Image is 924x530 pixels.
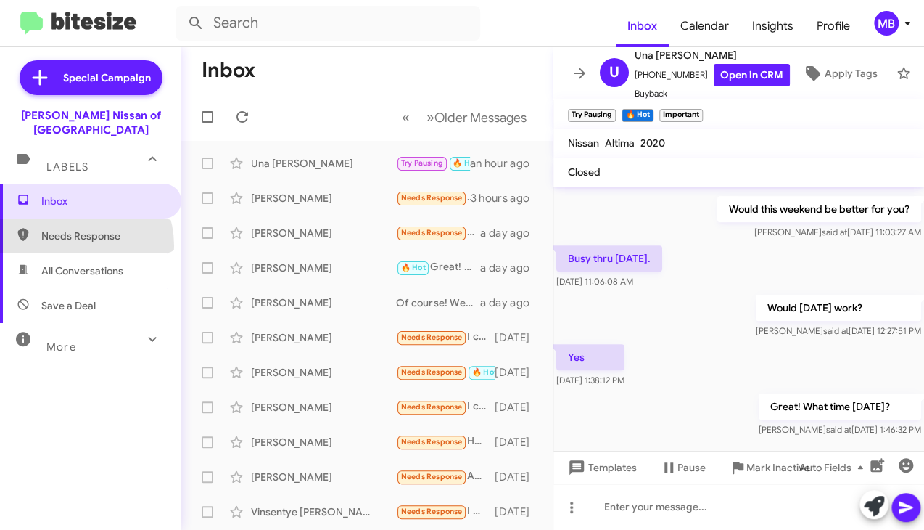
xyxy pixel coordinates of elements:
div: [PERSON_NAME] [251,191,396,205]
button: Next [418,102,535,132]
div: Very well [396,364,495,380]
p: Busy thru [DATE]. [556,245,662,272]
span: [PHONE_NUMBER] [635,64,790,86]
span: said at [823,325,849,336]
p: Would [DATE] work? [756,295,921,321]
a: Inbox [616,5,669,47]
span: Pause [677,454,706,481]
div: [DATE] [495,365,541,380]
small: Important [659,109,703,122]
div: Vinsentye [PERSON_NAME] [251,505,396,519]
span: More [46,341,76,354]
span: [PERSON_NAME] [DATE] 11:03:27 AM [754,227,921,237]
span: Inbox [41,194,165,208]
span: 🔥 Hot [453,158,477,168]
nav: Page navigation example [394,102,535,132]
span: Templates [565,454,637,481]
a: Calendar [669,5,741,47]
span: said at [826,424,851,435]
div: Of course! We open at 9am. What time works best for you? [396,295,480,310]
span: Una [PERSON_NAME] [635,46,790,64]
div: [PERSON_NAME] [251,261,396,275]
div: Hello, I've been really busy however I let [PERSON_NAME] know I would contact him with my thought... [396,433,495,450]
span: « [402,108,410,126]
span: [DATE] 1:38:12 PM [556,375,624,386]
div: I want to be approved first [396,503,495,520]
a: Open in CRM [714,64,790,86]
div: Am a put it on standby for now thank you [396,468,495,485]
button: Apply Tags [790,60,889,86]
p: Great! What time [DATE]? [759,394,921,420]
div: Great! What time [DATE]? [396,155,470,171]
div: I can't say, I have no car to drive. So it's hard to say when [396,329,495,346]
span: Needs Response [401,472,463,481]
a: Profile [805,5,862,47]
button: MB [862,11,908,36]
span: Special Campaign [63,70,151,85]
span: Needs Response [401,193,463,203]
div: MB [874,11,899,36]
span: Closed [568,166,601,179]
h1: Inbox [202,59,255,82]
small: 🔥 Hot [622,109,653,122]
span: Apply Tags [825,60,878,86]
span: [PERSON_NAME] [DATE] 12:27:51 PM [756,325,921,336]
button: Mark Inactive [717,454,822,481]
div: [PERSON_NAME] [251,435,396,449]
span: U [609,61,619,84]
div: [PERSON_NAME] [251,330,396,345]
span: Needs Response [401,507,463,516]
span: Auto Fields [799,454,869,481]
span: Needs Response [41,229,165,243]
span: Labels [46,160,88,174]
span: Save a Deal [41,298,96,313]
span: Needs Response [401,333,463,342]
span: Needs Response [401,367,463,377]
span: 🔥 Hot [401,263,426,272]
div: a day ago [480,261,541,275]
span: Mark Inactive [746,454,810,481]
span: [PERSON_NAME] [DATE] 1:46:32 PM [759,424,921,435]
p: Yes [556,344,624,370]
a: Special Campaign [20,60,162,95]
button: Pause [648,454,717,481]
span: Buyback [635,86,790,101]
div: Una [PERSON_NAME] [251,156,396,171]
span: Older Messages [434,110,527,126]
small: Try Pausing [568,109,616,122]
div: [DATE] [495,330,541,345]
button: Previous [393,102,418,132]
span: Altima [605,136,635,150]
span: Needs Response [401,402,463,412]
div: a day ago [480,295,541,310]
span: said at [822,227,847,237]
a: Insights [741,5,805,47]
div: [PERSON_NAME] [251,365,396,380]
div: a day ago [480,226,541,240]
div: [PERSON_NAME] [251,226,396,240]
div: [PERSON_NAME] [251,400,396,415]
span: [DATE] 11:06:08 AM [556,276,633,287]
div: I just decided to get my car fixed [396,189,471,206]
div: an hour ago [470,156,541,171]
span: Needs Response [401,228,463,237]
input: Search [176,6,480,41]
div: [PERSON_NAME] [251,295,396,310]
span: 2020 [640,136,665,150]
span: Nissan [568,136,599,150]
p: Would this weekend be better for you? [717,196,921,222]
button: Auto Fields [788,454,880,481]
div: [DATE] [495,470,541,484]
div: 3 hours ago [471,191,541,205]
div: [DATE] [495,400,541,415]
div: I came in and I didn't like the down payment [396,399,495,415]
span: Needs Response [401,437,463,447]
span: » [426,108,434,126]
div: Great! Can you come in [DATE] or [DATE] for an appraisal? [396,259,480,276]
div: [PERSON_NAME] [251,470,396,484]
div: [DATE] [495,435,541,449]
div: [PERSON_NAME] is the co signer but this is her son [PERSON_NAME]. The cars in my name now! [396,224,480,241]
